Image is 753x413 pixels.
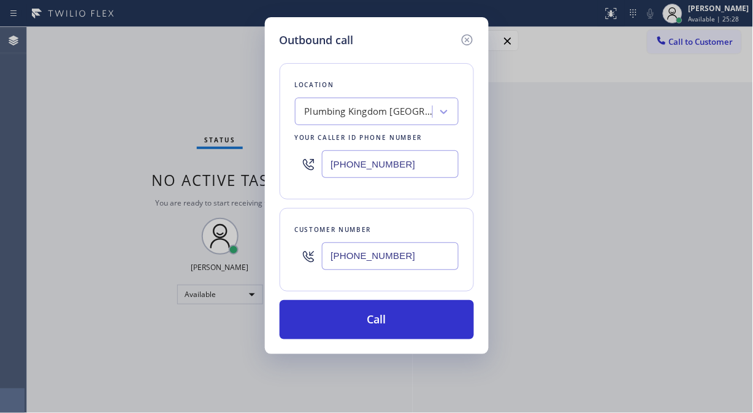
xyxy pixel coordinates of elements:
[305,105,434,119] div: Plumbing Kingdom [GEOGRAPHIC_DATA]
[295,131,459,144] div: Your caller id phone number
[280,300,474,339] button: Call
[322,242,459,270] input: (123) 456-7890
[322,150,459,178] input: (123) 456-7890
[295,223,459,236] div: Customer number
[295,79,459,91] div: Location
